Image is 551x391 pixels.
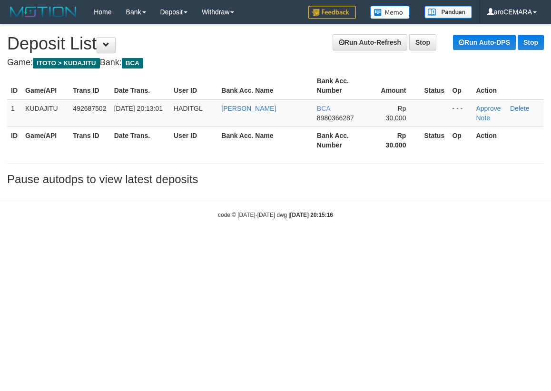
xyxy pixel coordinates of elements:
[21,127,69,154] th: Game/API
[7,5,79,19] img: MOTION_logo.png
[7,58,544,68] h4: Game: Bank:
[7,173,544,186] h3: Pause autodps to view latest deposits
[7,72,21,99] th: ID
[217,127,313,154] th: Bank Acc. Name
[472,72,544,99] th: Action
[317,105,330,112] span: BCA
[518,35,544,50] a: Stop
[510,105,529,112] a: Delete
[7,127,21,154] th: ID
[170,127,217,154] th: User ID
[313,127,373,154] th: Bank Acc. Number
[448,99,472,127] td: - - -
[110,127,170,154] th: Date Trans.
[221,105,276,112] a: [PERSON_NAME]
[217,72,313,99] th: Bank Acc. Name
[373,72,420,99] th: Amount
[69,127,110,154] th: Trans ID
[453,35,516,50] a: Run Auto-DPS
[317,114,354,122] span: 8980366287
[420,72,448,99] th: Status
[448,72,472,99] th: Op
[476,114,491,122] a: Note
[21,72,69,99] th: Game/API
[21,99,69,127] td: KUDAJITU
[170,72,217,99] th: User ID
[472,127,544,154] th: Action
[69,72,110,99] th: Trans ID
[373,127,420,154] th: Rp 30.000
[218,212,333,218] small: code © [DATE]-[DATE] dwg |
[386,105,406,122] span: Rp 30,000
[33,58,100,68] span: ITOTO > KUDAJITU
[409,34,436,50] a: Stop
[110,72,170,99] th: Date Trans.
[448,127,472,154] th: Op
[174,105,203,112] span: HADITGL
[290,212,333,218] strong: [DATE] 20:15:16
[114,105,163,112] span: [DATE] 20:13:01
[424,6,472,19] img: panduan.png
[7,99,21,127] td: 1
[122,58,143,68] span: BCA
[7,34,544,53] h1: Deposit List
[333,34,407,50] a: Run Auto-Refresh
[308,6,356,19] img: Feedback.jpg
[73,105,106,112] span: 492687502
[476,105,501,112] a: Approve
[420,127,448,154] th: Status
[370,6,410,19] img: Button%20Memo.svg
[313,72,373,99] th: Bank Acc. Number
